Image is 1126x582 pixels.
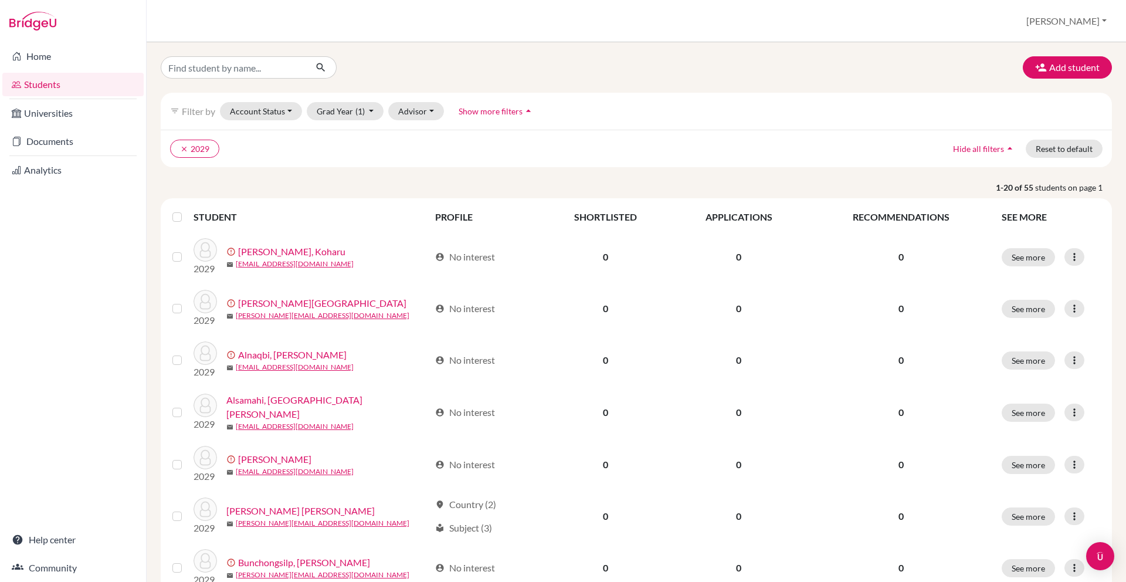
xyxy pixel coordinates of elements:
p: 0 [815,302,988,316]
img: Ando, Kenshin [194,446,217,469]
a: [PERSON_NAME] [PERSON_NAME] [226,504,375,518]
button: clear2029 [170,140,219,158]
button: See more [1002,248,1055,266]
a: Universities [2,101,144,125]
td: 0 [670,231,807,283]
span: mail [226,261,233,268]
span: mail [226,469,233,476]
p: 2029 [194,365,217,379]
p: 0 [815,405,988,419]
button: See more [1002,351,1055,370]
th: STUDENT [194,203,428,231]
a: Home [2,45,144,68]
a: [EMAIL_ADDRESS][DOMAIN_NAME] [236,466,354,477]
i: arrow_drop_up [1004,143,1016,154]
strong: 1-20 of 55 [996,181,1035,194]
p: 2029 [194,417,217,431]
span: error_outline [226,247,238,256]
button: Reset to default [1026,140,1103,158]
div: No interest [435,353,495,367]
div: No interest [435,405,495,419]
p: 2029 [194,262,217,276]
p: 0 [815,561,988,575]
button: [PERSON_NAME] [1021,10,1112,32]
button: See more [1002,507,1055,526]
button: See more [1002,404,1055,422]
span: error_outline [226,299,238,308]
td: 0 [670,283,807,334]
span: mail [226,364,233,371]
div: No interest [435,458,495,472]
button: Advisor [388,102,444,120]
p: 2029 [194,521,217,535]
div: Country (2) [435,498,496,512]
span: mail [226,572,233,579]
th: APPLICATIONS [670,203,807,231]
p: 2029 [194,469,217,483]
button: See more [1002,559,1055,577]
img: Bridge-U [9,12,56,31]
div: No interest [435,250,495,264]
button: Grad Year(1) [307,102,384,120]
a: Help center [2,528,144,551]
img: Alnaqbi, Zayed Hazzaa Mohammed Aledaili [194,341,217,365]
i: arrow_drop_up [523,105,534,117]
span: error_outline [226,350,238,360]
a: [PERSON_NAME][EMAIL_ADDRESS][DOMAIN_NAME] [236,570,409,580]
a: Alsamahi, [GEOGRAPHIC_DATA][PERSON_NAME] [226,393,430,421]
span: location_on [435,500,445,509]
a: Bunchongsilp, [PERSON_NAME] [238,556,370,570]
span: account_circle [435,356,445,365]
div: No interest [435,302,495,316]
a: Alnaqbi, [PERSON_NAME] [238,348,347,362]
p: 0 [815,353,988,367]
td: 0 [541,490,670,542]
a: [EMAIL_ADDRESS][DOMAIN_NAME] [236,259,354,269]
td: 0 [670,386,807,439]
a: [PERSON_NAME], Koharu [238,245,345,259]
span: local_library [435,523,445,533]
span: account_circle [435,563,445,573]
a: [EMAIL_ADDRESS][DOMAIN_NAME] [236,362,354,373]
td: 0 [541,231,670,283]
img: Alam, Leonel [194,290,217,313]
a: [PERSON_NAME][EMAIL_ADDRESS][DOMAIN_NAME] [236,518,409,529]
td: 0 [670,490,807,542]
td: 0 [541,386,670,439]
a: [EMAIL_ADDRESS][DOMAIN_NAME] [236,421,354,432]
a: [PERSON_NAME][EMAIL_ADDRESS][DOMAIN_NAME] [236,310,409,321]
button: See more [1002,456,1055,474]
img: Bryant, Ella Sarai [194,498,217,521]
a: Community [2,556,144,580]
button: Add student [1023,56,1112,79]
p: 0 [815,250,988,264]
th: SEE MORE [995,203,1107,231]
a: Students [2,73,144,96]
span: Show more filters [459,106,523,116]
span: account_circle [435,252,445,262]
span: students on page 1 [1035,181,1112,194]
button: See more [1002,300,1055,318]
span: error_outline [226,455,238,464]
p: 2029 [194,313,217,327]
a: Analytics [2,158,144,182]
p: 0 [815,509,988,523]
div: Subject (3) [435,521,492,535]
span: mail [226,520,233,527]
img: Alsamahi, Salem Rabee Salem Abdulla [194,394,217,417]
div: No interest [435,561,495,575]
td: 0 [541,283,670,334]
th: RECOMMENDATIONS [808,203,995,231]
img: Bunchongsilp, Alisa [194,549,217,573]
i: filter_list [170,106,179,116]
span: error_outline [226,558,238,567]
span: Hide all filters [953,144,1004,154]
div: Open Intercom Messenger [1086,542,1114,570]
button: Show more filtersarrow_drop_up [449,102,544,120]
span: mail [226,313,233,320]
th: PROFILE [428,203,541,231]
button: Hide all filtersarrow_drop_up [943,140,1026,158]
span: mail [226,424,233,431]
td: 0 [541,439,670,490]
td: 0 [670,439,807,490]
